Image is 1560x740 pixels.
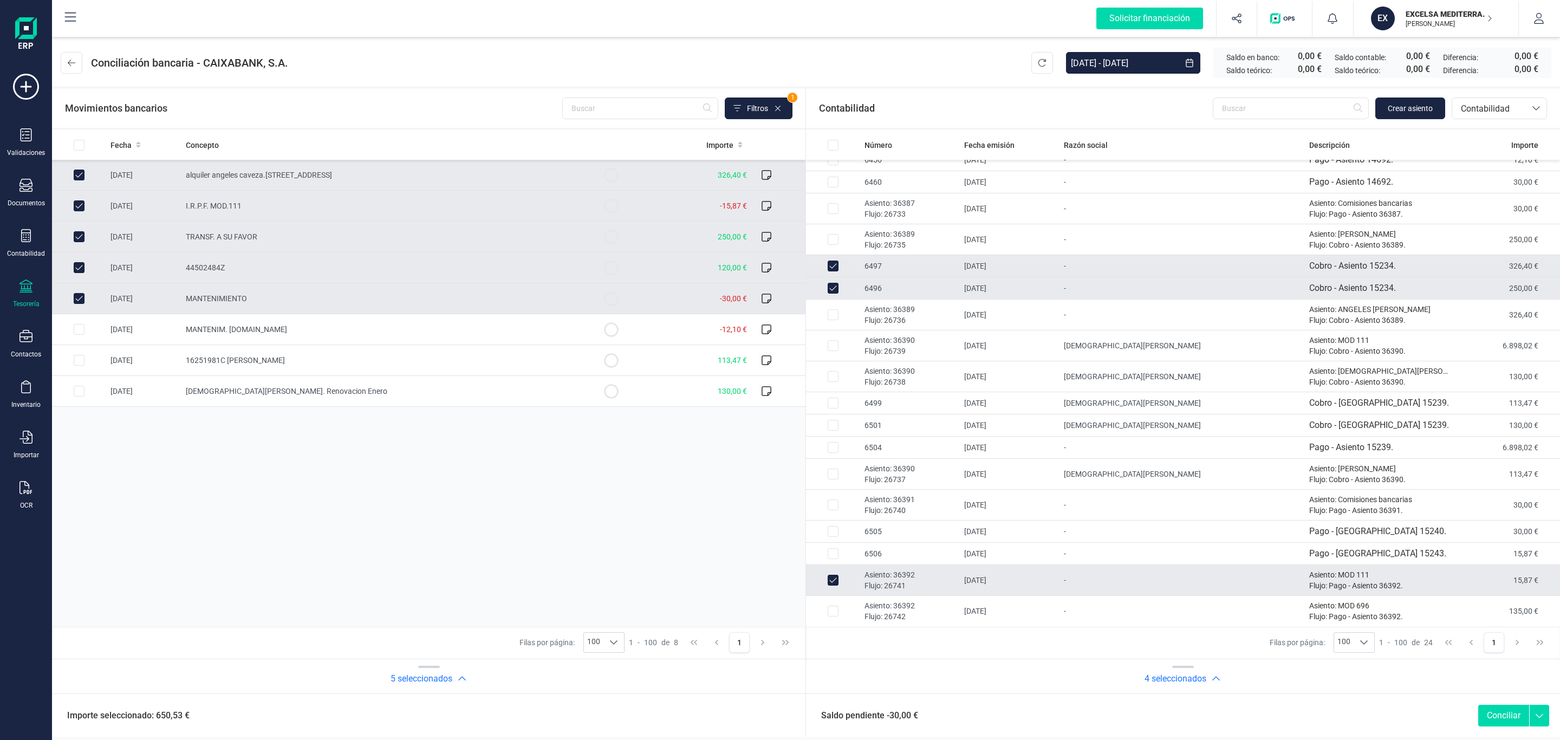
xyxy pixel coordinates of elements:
div: Row Unselected 0ef4de4a-c931-46bd-b727-3dc1baf1d574 [74,262,84,273]
span: [DEMOGRAPHIC_DATA][PERSON_NAME]. Renovacion Enero [186,387,387,395]
td: - [1059,300,1305,330]
span: TRANSF. A SU FAVOR [186,232,257,241]
p: Asiento: 36392 [864,569,955,580]
td: [DEMOGRAPHIC_DATA][PERSON_NAME] [1059,330,1305,361]
p: Asiento: Comisiones bancarias [1309,494,1451,505]
td: [DATE] [960,277,1059,300]
td: [DATE] [106,314,181,345]
button: Filtros [725,98,792,119]
td: 6506 [860,543,960,565]
span: Contabilidad [819,101,875,116]
p: Asiento: 36392 [864,600,955,611]
td: [DEMOGRAPHIC_DATA][PERSON_NAME] [1059,392,1305,414]
td: - [1059,224,1305,255]
td: [DATE] [960,224,1059,255]
p: Asiento: MOD 111 [1309,569,1451,580]
div: Row Selected 30ed2b5d-5222-4f26-a621-d8f67ed4f799 [828,340,838,351]
td: [DATE] [106,345,181,376]
span: 8 [674,637,678,648]
div: Row Selected 0cf3c1de-7982-4313-9d91-715edacba61b [828,177,838,187]
div: Solicitar financiación [1096,8,1203,29]
div: Row Unselected bcecc2e3-902f-489a-811c-78ff82da02be [828,283,838,294]
p: Flujo: 26741 [864,580,955,591]
span: 0,00 € [1514,63,1538,76]
span: 100 [584,633,603,652]
td: [DATE] [106,376,181,407]
p: Asiento: Comisiones bancarias [1309,198,1451,209]
button: First Page [684,632,704,653]
td: [DATE] [106,191,181,222]
span: Conciliación bancaria - CAIXABANK, S.A. [91,55,288,70]
td: Cobro - [GEOGRAPHIC_DATA] 15239. [1305,392,1455,414]
td: Pago - Asiento 15239. [1305,437,1455,459]
div: Row Unselected da0ddffb-e415-4700-a5ba-2a8b2ea34539 [74,231,84,242]
button: Crear asiento [1375,98,1445,119]
div: Row Selected 436144d7-aa45-4245-901e-abe2d5e5792f [828,309,838,320]
td: 6460 [860,171,960,193]
div: Row Unselected 996b8b57-d05a-468f-80a7-2055669ec084 [74,200,84,211]
td: Pago - [GEOGRAPHIC_DATA] 15240. [1305,521,1455,543]
div: Filas por página: [1270,632,1375,653]
img: Logo Finanedi [15,17,37,52]
span: Saldo contable: [1335,52,1386,63]
p: Asiento: 36390 [864,463,955,474]
p: Asiento: MOD 696 [1309,600,1451,611]
span: 0,00 € [1406,50,1430,63]
p: Flujo: 26737 [864,474,955,485]
p: EXCELSA MEDITERRANEA SL [1406,9,1492,20]
div: Filas por página: [519,632,625,653]
span: 0,00 € [1406,63,1430,76]
div: Row Selected ce846812-d79f-4fa2-bb36-8529d52acdfe [828,234,838,245]
td: 130,00 € [1456,414,1560,437]
p: Flujo: 26739 [864,346,955,356]
div: - [1379,637,1433,648]
button: Logo de OPS [1264,1,1305,36]
div: Row Selected b57b32d2-5b60-482b-9233-c6ae22ca64b3 [828,499,838,510]
td: Cobro - [GEOGRAPHIC_DATA] 15239. [1305,414,1455,437]
span: MANTENIMIENTO [186,294,247,303]
p: Asiento: [PERSON_NAME] [1309,463,1451,474]
p: Flujo: 26733 [864,209,955,219]
button: Last Page [1530,632,1550,653]
td: - [1059,171,1305,193]
p: Flujo: 26738 [864,377,955,387]
td: 15,87 € [1456,565,1560,596]
td: [DATE] [960,392,1059,414]
span: -12,10 € [720,325,747,334]
button: Conciliar [1478,705,1529,726]
td: 250,00 € [1456,277,1560,300]
td: 130,00 € [1456,361,1560,392]
span: MANTENIM. [DOMAIN_NAME] [186,325,287,334]
td: 6.898,02 € [1456,330,1560,361]
td: 113,47 € [1456,392,1560,414]
td: [DATE] [960,521,1059,543]
div: Importar [14,451,39,459]
h2: 5 seleccionados [391,672,452,685]
span: 1 [1379,637,1383,648]
td: 12,10 € [1456,149,1560,171]
div: Row Unselected 5f2e1634-16aa-4bee-a79f-9e6326044674 [828,261,838,271]
span: 113,47 € [718,356,747,365]
div: Row Selected 909cb872-79c6-4c63-9ade-a8314bd6b9b3 [828,154,838,165]
span: 100 [1394,637,1407,648]
td: [DATE] [106,160,181,191]
td: 30,00 € [1456,193,1560,224]
span: Saldo en banco: [1226,52,1279,63]
button: Next Page [1507,632,1527,653]
td: 326,40 € [1456,255,1560,277]
div: Validaciones [7,148,45,157]
div: Row Selected 0d47802c-64ae-4e37-bb12-9d4420ae84a1 [828,526,838,537]
span: Filtros [747,103,768,114]
td: [DEMOGRAPHIC_DATA][PERSON_NAME] [1059,361,1305,392]
button: Last Page [775,632,796,653]
td: - [1059,596,1305,627]
td: [DATE] [960,459,1059,490]
p: Asiento: [DEMOGRAPHIC_DATA][PERSON_NAME] [1309,366,1451,377]
div: - [629,637,678,648]
div: Row Unselected 22d0f5de-f236-4968-9e35-9e1f450c58c8 [828,575,838,586]
div: Row Unselected a8f3324d-7d56-4bd1-b633-7b16e7ae58cf [74,293,84,304]
span: 250,00 € [718,232,747,241]
td: 6.898,02 € [1456,437,1560,459]
span: Importe seleccionado: 650,53 € [54,709,190,722]
span: Razón social [1064,140,1108,151]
